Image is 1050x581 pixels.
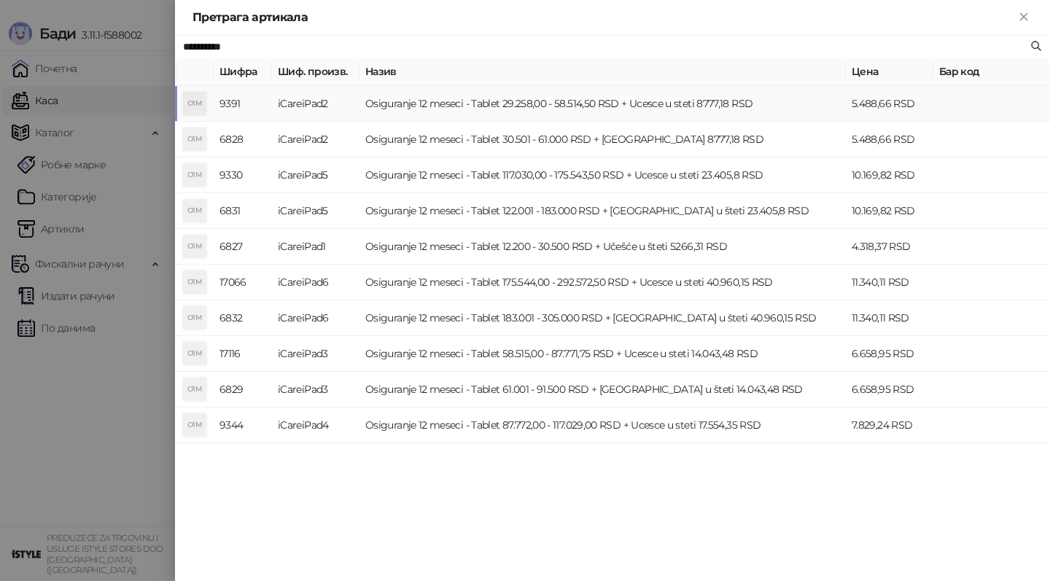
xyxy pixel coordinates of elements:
[214,122,272,157] td: 6828
[183,270,206,294] div: O1M
[183,128,206,151] div: O1M
[359,157,846,193] td: Osiguranje 12 meseci - Tablet 117.030,00 - 175.543,50 RSD + Ucesce u steti 23.405,8 RSD
[214,265,272,300] td: 17066
[846,229,933,265] td: 4.318,37 RSD
[272,300,359,336] td: iCareiPad6
[214,336,272,372] td: 17116
[214,372,272,408] td: 6829
[846,408,933,443] td: 7.829,24 RSD
[846,157,933,193] td: 10.169,82 RSD
[183,378,206,401] div: O1M
[214,157,272,193] td: 9330
[359,229,846,265] td: Osiguranje 12 meseci - Tablet 12.200 - 30.500 RSD + Učešće u šteti 5266,31 RSD
[272,265,359,300] td: iCareiPad6
[214,229,272,265] td: 6827
[846,336,933,372] td: 6.658,95 RSD
[359,86,846,122] td: Osiguranje 12 meseci - Tablet 29.258,00 - 58.514,50 RSD + Ucesce u steti 8777,18 RSD
[846,193,933,229] td: 10.169,82 RSD
[183,199,206,222] div: O1M
[359,58,846,86] th: Назив
[359,265,846,300] td: Osiguranje 12 meseci - Tablet 175.544,00 - 292.572,50 RSD + Ucesce u steti 40.960,15 RSD
[359,122,846,157] td: Osiguranje 12 meseci - Tablet 30.501 - 61.000 RSD + [GEOGRAPHIC_DATA] 8777,18 RSD
[272,122,359,157] td: iCareiPad2
[933,58,1050,86] th: Бар код
[214,300,272,336] td: 6832
[183,163,206,187] div: O1M
[272,157,359,193] td: iCareiPad5
[359,372,846,408] td: Osiguranje 12 meseci - Tablet 61.001 - 91.500 RSD + [GEOGRAPHIC_DATA] u šteti 14.043,48 RSD
[359,193,846,229] td: Osiguranje 12 meseci - Tablet 122.001 - 183.000 RSD + [GEOGRAPHIC_DATA] u šteti 23.405,8 RSD
[846,122,933,157] td: 5.488,66 RSD
[359,408,846,443] td: Osiguranje 12 meseci - Tablet 87.772,00 - 117.029,00 RSD + Ucesce u steti 17.554,35 RSD
[272,372,359,408] td: iCareiPad3
[183,413,206,437] div: O1M
[192,9,1015,26] div: Претрага артикала
[272,229,359,265] td: iCareiPad1
[214,58,272,86] th: Шифра
[846,86,933,122] td: 5.488,66 RSD
[846,300,933,336] td: 11.340,11 RSD
[272,408,359,443] td: iCareiPad4
[183,306,206,330] div: O1M
[359,300,846,336] td: Osiguranje 12 meseci - Tablet 183.001 - 305.000 RSD + [GEOGRAPHIC_DATA] u šteti 40.960,15 RSD
[183,92,206,115] div: O1M
[272,86,359,122] td: iCareiPad2
[1015,9,1032,26] button: Close
[183,342,206,365] div: O1M
[214,86,272,122] td: 9391
[359,336,846,372] td: Osiguranje 12 meseci - Tablet 58.515,00 - 87.771,75 RSD + Ucesce u steti 14.043,48 RSD
[846,372,933,408] td: 6.658,95 RSD
[214,193,272,229] td: 6831
[846,265,933,300] td: 11.340,11 RSD
[183,235,206,258] div: O1M
[272,193,359,229] td: iCareiPad5
[272,336,359,372] td: iCareiPad3
[272,58,359,86] th: Шиф. произв.
[214,408,272,443] td: 9344
[846,58,933,86] th: Цена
